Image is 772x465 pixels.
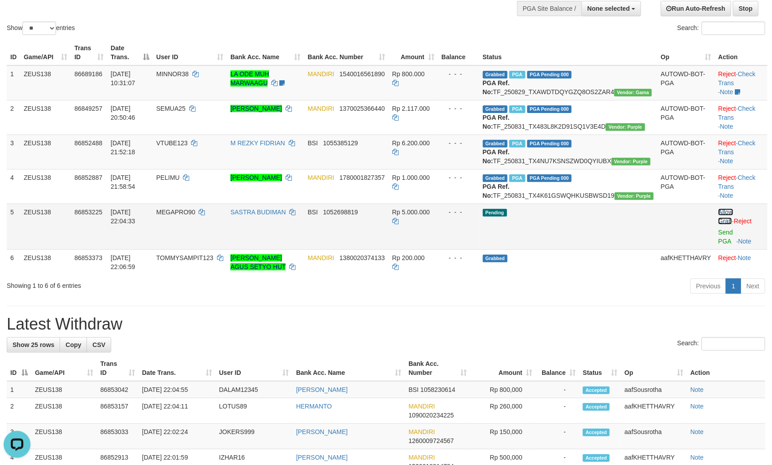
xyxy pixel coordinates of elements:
th: Game/API: activate to sort column ascending [20,40,71,65]
span: Vendor URL: https://trx4.1velocity.biz [612,158,651,165]
a: Copy [60,337,87,352]
span: Grabbed [483,255,508,262]
td: Rp 800,000 [470,381,536,398]
span: Copy 1780001827357 to clipboard [339,174,385,181]
span: Marked by aafsolysreylen [509,174,525,182]
td: ZEUS138 [20,100,71,135]
td: 2 [7,398,31,424]
label: Show entries [7,22,75,35]
span: Rp 1.000.000 [392,174,430,181]
a: Show 25 rows [7,337,60,352]
th: Op: activate to sort column ascending [621,356,687,381]
td: 3 [7,135,20,169]
label: Search: [677,337,765,351]
td: ZEUS138 [31,424,97,449]
td: [DATE] 22:04:55 [139,381,216,398]
a: [PERSON_NAME] [296,386,348,393]
div: Showing 1 to 6 of 6 entries [7,278,315,290]
span: Copy 1090020234225 to clipboard [408,412,454,419]
span: 86852887 [74,174,102,181]
a: Reject [718,139,736,147]
td: AUTOWD-BOT-PGA [657,169,715,204]
label: Search: [677,22,765,35]
span: MANDIRI [308,174,334,181]
span: BSI [408,386,419,393]
th: Amount: activate to sort column ascending [389,40,438,65]
div: - - - [442,208,476,217]
span: [DATE] 10:31:07 [111,70,135,87]
th: Amount: activate to sort column ascending [470,356,536,381]
span: TOMMYSAMPIT123 [156,254,213,261]
td: 86853042 [97,381,139,398]
span: Marked by aafsolysreylen [509,140,525,148]
a: Check Trans [718,70,755,87]
td: · · [715,100,768,135]
span: None selected [587,5,630,12]
span: MANDIRI [308,254,334,261]
span: BSI [308,209,318,216]
span: BSI [308,139,318,147]
a: [PERSON_NAME] [230,174,282,181]
span: PGA Pending [527,140,572,148]
a: Check Trans [718,139,755,156]
td: AUTOWD-BOT-PGA [657,135,715,169]
td: [DATE] 22:02:24 [139,424,216,449]
a: Reject [718,174,736,181]
div: - - - [442,253,476,262]
span: Vendor URL: https://trx31.1velocity.biz [614,89,652,96]
span: MINNOR38 [156,70,189,78]
span: Accepted [583,429,610,436]
span: Copy 1260009724567 to clipboard [408,437,454,444]
span: MANDIRI [408,403,435,410]
a: LA ODE MUH MARWAAGU [230,70,269,87]
a: Reject [718,254,736,261]
td: ZEUS138 [31,398,97,424]
a: HERMANTO [296,403,332,410]
a: Run Auto-Refresh [661,1,731,16]
td: AUTOWD-BOT-PGA [657,100,715,135]
a: Note [720,88,733,96]
th: Balance [438,40,479,65]
td: 1 [7,65,20,100]
span: MEGAPRO90 [156,209,195,216]
span: 86853225 [74,209,102,216]
td: TF_250829_TXAWDTDQYGZQ8OS2ZAR4 [479,65,657,100]
td: aafKHETTHAVRY [621,398,687,424]
th: Status [479,40,657,65]
span: CSV [92,341,105,348]
td: · · [715,135,768,169]
span: Vendor URL: https://trx4.1velocity.biz [615,192,654,200]
span: Rp 5.000.000 [392,209,430,216]
div: PGA Site Balance / [517,1,581,16]
input: Search: [702,22,765,35]
td: DALAM12345 [216,381,293,398]
a: SASTRA BUDIMAN [230,209,286,216]
td: aafSousrotha [621,424,687,449]
td: TF_250831_TX483L8K2D91SQ1V3E4D [479,100,657,135]
span: · [718,209,734,225]
span: Marked by aafsreyleap [509,105,525,113]
span: Grabbed [483,174,508,182]
th: Game/API: activate to sort column ascending [31,356,97,381]
span: Grabbed [483,105,508,113]
b: PGA Ref. No: [483,183,510,199]
th: Bank Acc. Number: activate to sort column ascending [405,356,470,381]
span: Pending [483,209,507,217]
span: Rp 6.200.000 [392,139,430,147]
th: Trans ID: activate to sort column ascending [97,356,139,381]
b: PGA Ref. No: [483,114,510,130]
td: · [715,249,768,275]
span: Rp 800.000 [392,70,425,78]
input: Search: [702,337,765,351]
a: [PERSON_NAME] [230,105,282,112]
span: Marked by aafkaynarin [509,71,525,78]
span: Vendor URL: https://trx4.1velocity.biz [606,123,645,131]
a: Note [738,254,751,261]
span: Copy 1370025366440 to clipboard [339,105,385,112]
span: [DATE] 22:04:33 [111,209,135,225]
th: Status: activate to sort column ascending [579,356,621,381]
td: [DATE] 22:04:11 [139,398,216,424]
a: M REZKY FIDRIAN [230,139,285,147]
td: 6 [7,249,20,275]
span: PGA Pending [527,174,572,182]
